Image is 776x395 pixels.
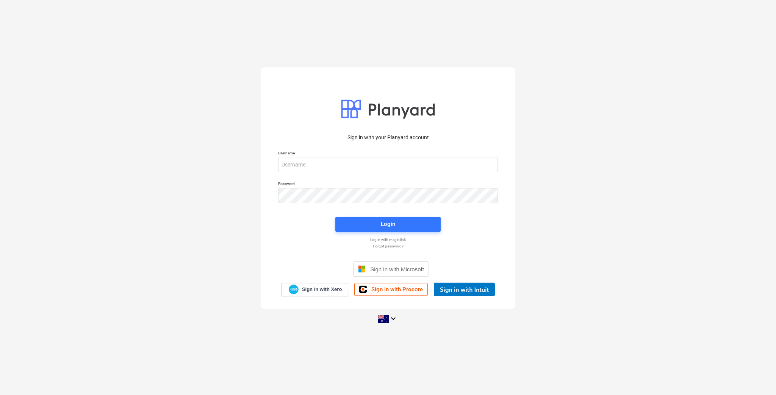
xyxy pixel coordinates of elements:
[274,237,502,242] a: Log in with magic link
[370,266,424,272] span: Sign in with Microsoft
[289,285,299,295] img: Xero logo
[278,181,498,188] p: Password
[335,217,441,232] button: Login
[389,314,398,323] i: keyboard_arrow_down
[278,151,498,157] p: Username
[354,283,428,296] a: Sign in with Procore
[381,219,395,229] div: Login
[278,134,498,142] p: Sign in with your Planyard account
[278,157,498,172] input: Username
[281,283,349,296] a: Sign in with Xero
[358,265,366,273] img: Microsoft logo
[302,286,342,293] span: Sign in with Xero
[274,244,502,249] a: Forgot password?
[371,286,423,293] span: Sign in with Procore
